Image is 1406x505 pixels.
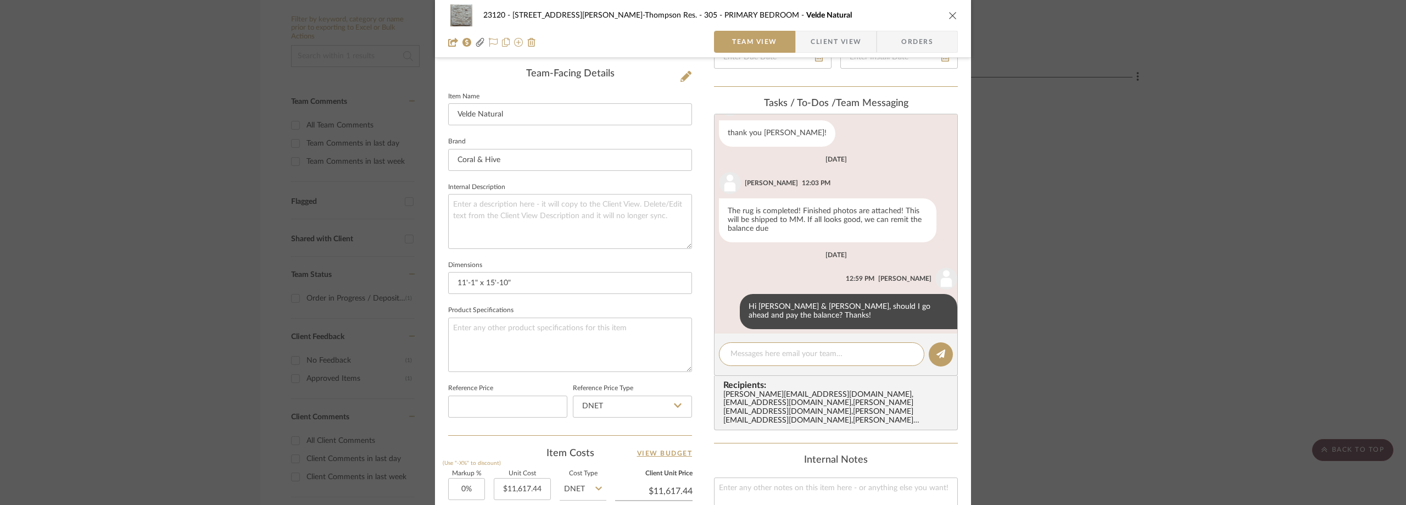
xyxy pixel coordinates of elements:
[714,454,958,467] div: Internal Notes
[448,471,485,476] label: Markup %
[448,308,514,313] label: Product Specifications
[573,386,633,391] label: Reference Price Type
[448,139,466,145] label: Brand
[615,471,693,476] label: Client Unit Price
[448,263,482,268] label: Dimensions
[448,4,475,26] img: abd552fa-566d-4eb0-a742-109a032ddf26_48x40.jpg
[448,103,692,125] input: Enter Item Name
[732,31,777,53] span: Team View
[448,272,692,294] input: Enter the dimensions of this item
[889,31,945,53] span: Orders
[846,274,874,284] div: 12:59 PM
[448,149,692,171] input: Enter Brand
[448,185,505,190] label: Internal Description
[745,178,798,188] div: [PERSON_NAME]
[448,386,493,391] label: Reference Price
[527,38,536,47] img: Remove from project
[935,268,957,290] img: user_avatar.png
[560,471,606,476] label: Cost Type
[494,471,551,476] label: Unit Cost
[825,251,847,259] div: [DATE]
[719,120,835,147] div: thank you [PERSON_NAME]!
[948,10,958,20] button: close
[448,68,692,80] div: Team-Facing Details
[878,274,931,284] div: [PERSON_NAME]
[723,391,953,426] div: [PERSON_NAME][EMAIL_ADDRESS][DOMAIN_NAME] , [EMAIL_ADDRESS][DOMAIN_NAME] , [PERSON_NAME][EMAIL_AD...
[637,447,693,460] a: View Budget
[483,12,704,19] span: 23120 - [STREET_ADDRESS][PERSON_NAME]-Thompson Res.
[825,156,847,163] div: [DATE]
[719,172,741,194] img: user_avatar.png
[719,198,936,242] div: The rug is completed! Finished photos are attached! This will be shipped to MM. If all looks good...
[714,98,958,110] div: team Messaging
[764,98,836,108] span: Tasks / To-Dos /
[802,178,830,188] div: 12:03 PM
[723,380,953,390] span: Recipients:
[740,294,957,329] div: Hi [PERSON_NAME] & [PERSON_NAME], should I go ahead and pay the balance? Thanks!
[448,447,692,460] div: Item Costs
[806,12,852,19] span: Velde Natural
[448,94,479,99] label: Item Name
[811,31,861,53] span: Client View
[704,12,806,19] span: 305 - PRIMARY BEDROOM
